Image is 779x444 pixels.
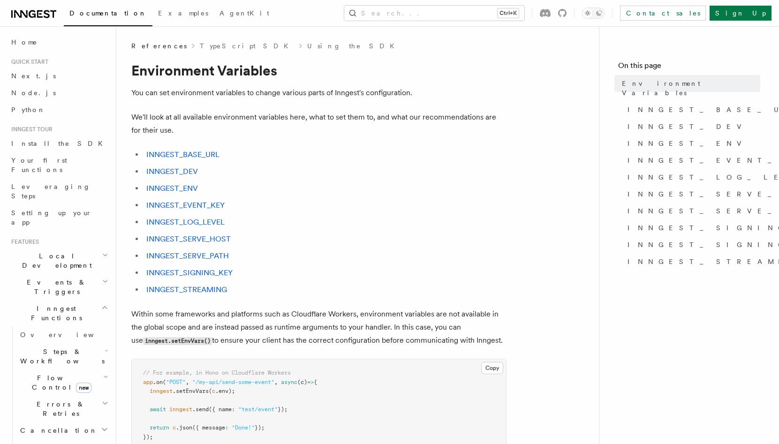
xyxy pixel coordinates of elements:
[176,424,192,431] span: .json
[8,58,48,66] span: Quick start
[16,396,110,422] button: Errors & Retries
[158,9,208,17] span: Examples
[214,3,275,25] a: AgentKit
[16,343,110,369] button: Steps & Workflows
[624,219,760,236] a: INNGEST_SIGNING_KEY
[64,3,152,26] a: Documentation
[274,379,278,385] span: ,
[8,278,102,296] span: Events & Triggers
[143,434,153,440] span: });
[163,379,166,385] span: (
[498,8,519,18] kbd: Ctrl+K
[344,6,524,21] button: Search...Ctrl+K
[11,157,67,173] span: Your first Functions
[624,236,760,253] a: INNGEST_SIGNING_KEY_FALLBACK
[131,111,507,137] p: We'll look at all available environment variables here, what to set them to, and what our recomme...
[166,379,186,385] span: "POST"
[146,251,229,260] a: INNGEST_SERVE_PATH
[8,84,110,101] a: Node.js
[153,379,163,385] span: .on
[624,203,760,219] a: INNGEST_SERVE_PATH
[152,3,214,25] a: Examples
[8,251,102,270] span: Local Development
[8,152,110,178] a: Your first Functions
[628,139,747,148] span: INNGEST_ENV
[76,383,91,393] span: new
[278,406,287,413] span: });
[255,424,265,431] span: });
[624,186,760,203] a: INNGEST_SERVE_HOST
[16,426,98,435] span: Cancellation
[16,326,110,343] a: Overview
[143,379,153,385] span: app
[8,304,101,323] span: Inngest Functions
[16,347,105,366] span: Steps & Workflows
[11,140,108,147] span: Install the SDK
[622,79,760,98] span: Environment Variables
[143,337,212,345] code: inngest.setEnvVars()
[624,135,760,152] a: INNGEST_ENV
[186,379,189,385] span: ,
[143,369,291,376] span: // For example, in Hono on Cloudflare Workers
[11,89,56,97] span: Node.js
[16,369,110,396] button: Flow Controlnew
[11,72,56,80] span: Next.js
[209,388,212,394] span: (
[624,118,760,135] a: INNGEST_DEV
[11,183,91,200] span: Leveraging Steps
[150,406,166,413] span: await
[618,60,760,75] h4: On this page
[225,424,228,431] span: :
[192,379,274,385] span: "/my-api/send-some-event"
[628,122,747,131] span: INNGEST_DEV
[11,38,38,47] span: Home
[169,406,192,413] span: inngest
[16,399,102,418] span: Errors & Retries
[314,379,317,385] span: {
[150,424,169,431] span: return
[232,406,235,413] span: :
[582,8,605,19] button: Toggle dark mode
[146,167,198,176] a: INNGEST_DEV
[219,9,269,17] span: AgentKit
[146,184,198,193] a: INNGEST_ENV
[281,379,297,385] span: async
[20,331,117,339] span: Overview
[238,406,278,413] span: "test/event"
[173,424,176,431] span: c
[8,178,110,204] a: Leveraging Steps
[131,62,507,79] h1: Environment Variables
[8,34,110,51] a: Home
[212,388,215,394] span: c
[192,424,225,431] span: ({ message
[307,379,314,385] span: =>
[11,209,92,226] span: Setting up your app
[11,106,45,113] span: Python
[8,274,110,300] button: Events & Triggers
[16,373,103,392] span: Flow Control
[146,234,231,243] a: INNGEST_SERVE_HOST
[146,150,219,159] a: INNGEST_BASE_URL
[624,152,760,169] a: INNGEST_EVENT_KEY
[16,422,110,439] button: Cancellation
[146,201,225,210] a: INNGEST_EVENT_KEY
[624,253,760,270] a: INNGEST_STREAMING
[69,9,147,17] span: Documentation
[624,169,760,186] a: INNGEST_LOG_LEVEL
[146,268,233,277] a: INNGEST_SIGNING_KEY
[192,406,209,413] span: .send
[131,86,507,99] p: You can set environment variables to change various parts of Inngest's configuration.
[8,68,110,84] a: Next.js
[173,388,209,394] span: .setEnvVars
[131,308,507,347] p: Within some frameworks and platforms such as Cloudflare Workers, environment variables are not av...
[215,388,235,394] span: .env);
[710,6,771,21] a: Sign Up
[8,126,53,133] span: Inngest tour
[624,101,760,118] a: INNGEST_BASE_URL
[481,362,503,374] button: Copy
[618,75,760,101] a: Environment Variables
[8,101,110,118] a: Python
[200,41,294,51] a: TypeScript SDK
[8,135,110,152] a: Install the SDK
[8,204,110,231] a: Setting up your app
